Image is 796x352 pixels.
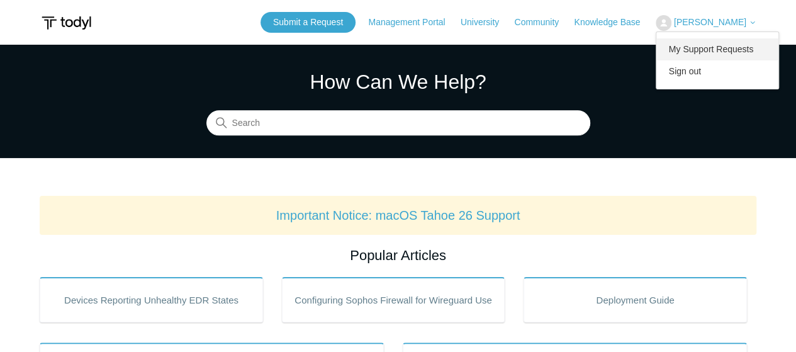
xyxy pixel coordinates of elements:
a: Important Notice: macOS Tahoe 26 Support [276,208,520,222]
a: Knowledge Base [574,16,653,29]
a: Management Portal [368,16,457,29]
a: Deployment Guide [524,277,747,322]
a: Submit a Request [261,12,356,33]
a: University [461,16,512,29]
a: Sign out [656,60,779,82]
span: [PERSON_NAME] [674,17,746,27]
a: Devices Reporting Unhealthy EDR States [40,277,263,322]
h1: How Can We Help? [206,67,590,97]
a: My Support Requests [656,38,779,60]
img: Todyl Support Center Help Center home page [40,11,93,35]
a: Configuring Sophos Firewall for Wireguard Use [282,277,505,322]
a: Community [514,16,571,29]
button: [PERSON_NAME] [656,15,756,31]
input: Search [206,111,590,136]
h2: Popular Articles [40,245,756,266]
